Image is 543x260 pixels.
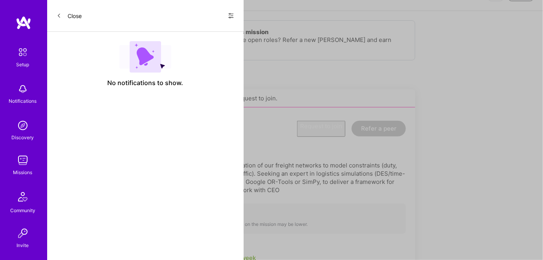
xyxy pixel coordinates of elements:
[15,81,31,97] img: bell
[17,60,29,69] div: Setup
[17,241,29,249] div: Invite
[10,206,35,215] div: Community
[57,9,82,22] button: Close
[13,168,33,176] div: Missions
[9,97,37,105] div: Notifications
[16,16,31,30] img: logo
[15,153,31,168] img: teamwork
[15,225,31,241] img: Invite
[15,44,31,60] img: setup
[15,118,31,133] img: discovery
[108,79,183,87] span: No notifications to show.
[12,133,34,142] div: Discovery
[119,41,171,73] img: empty
[13,187,32,206] img: Community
